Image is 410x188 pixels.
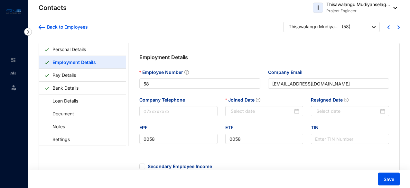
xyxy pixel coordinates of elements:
[139,69,193,76] label: Employee Number
[225,96,265,103] label: Joined Date
[10,84,17,91] img: leave-unselected.2934df6273408c3f84d9.svg
[311,124,323,131] label: TIN
[139,134,218,144] input: EPF
[39,25,45,30] img: arrow-backward-blue.96c47016eac47e06211658234db6edf5.svg
[139,124,152,131] label: EPF
[50,81,81,94] a: Bank Details
[184,70,189,75] span: question-circle
[344,98,349,102] span: question-circle
[50,43,89,56] a: Personal Details
[387,25,390,29] img: chevron-left-blue.0fda5800d0a05439ff8ddef8047136d5.svg
[44,120,67,133] a: Notes
[45,24,88,30] div: Back to Employees
[139,106,218,116] input: Company Telephone
[145,163,215,170] span: Secondary Employee Income
[139,96,190,103] label: Company Telephone
[10,70,16,76] img: people-unselected.118708e94b43a90eceab.svg
[378,173,400,185] button: Save
[268,78,389,89] input: Company Email
[5,67,21,79] li: Contacts
[326,1,390,8] p: Thisawalangu Mudiyanselag...
[44,94,80,107] a: Loan Details
[39,3,67,12] p: Contacts
[44,107,76,120] a: Document
[225,124,238,131] label: ETF
[6,8,21,15] img: logo
[5,54,21,67] li: Home
[289,23,340,30] div: Thisawalangu Mudiyanselage Isuru [PERSON_NAME]
[397,25,400,29] img: chevron-right-blue.16c49ba0fe93ddb13f341d83a2dbca89.svg
[326,8,390,14] p: Project Engineer
[139,53,264,69] p: Employment Details
[225,134,303,144] input: ETF
[390,7,397,9] img: dropdown-black.8e83cc76930a90b1a4fdb6d089b7bf3a.svg
[231,108,293,115] input: Joined Date
[50,56,98,69] a: Employment Details
[384,176,394,183] span: Save
[10,57,16,63] img: home-unselected.a29eae3204392db15eaf.svg
[372,26,376,28] img: dropdown-black.8e83cc76930a90b1a4fdb6d089b7bf3a.svg
[311,96,353,103] label: Resigned Date
[256,98,260,102] span: question-circle
[342,23,350,31] p: ( 58 )
[50,68,79,82] a: Pay Details
[311,134,389,144] input: TIN
[268,69,307,76] label: Company Email
[39,24,88,30] a: Back to Employees
[317,5,319,11] span: I
[24,28,32,36] img: nav-icon-right.af6afadce00d159da59955279c43614e.svg
[316,108,379,115] input: Resigned Date
[139,78,260,89] input: Employee Number
[44,133,72,146] a: Settings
